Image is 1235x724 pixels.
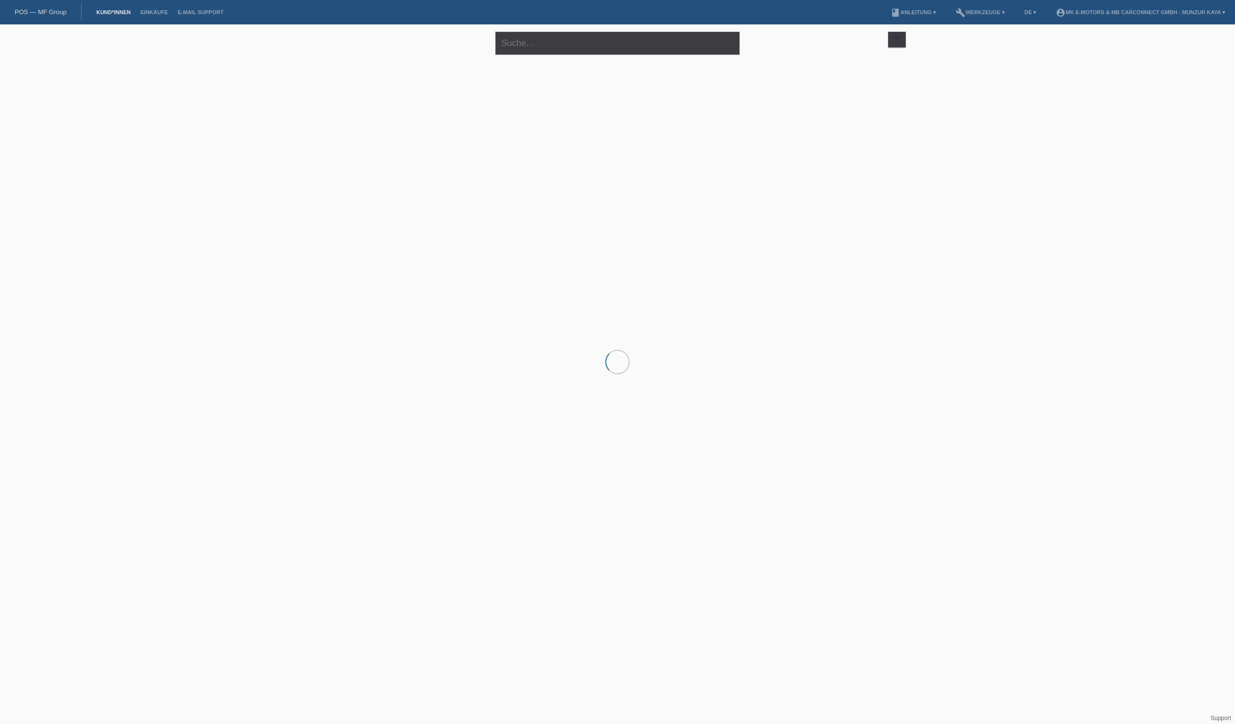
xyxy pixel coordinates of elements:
[1051,9,1230,15] a: account_circleMK E-MOTORS & MB CarConnect GmbH - Munzur Kaya ▾
[15,8,66,16] a: POS — MF Group
[1211,715,1231,722] a: Support
[892,34,902,44] i: filter_list
[1020,9,1041,15] a: DE ▾
[135,9,172,15] a: Einkäufe
[495,32,740,55] input: Suche...
[173,9,229,15] a: E-Mail Support
[91,9,135,15] a: Kund*innen
[891,8,900,18] i: book
[1056,8,1065,18] i: account_circle
[956,8,965,18] i: build
[951,9,1010,15] a: buildWerkzeuge ▾
[886,9,941,15] a: bookAnleitung ▾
